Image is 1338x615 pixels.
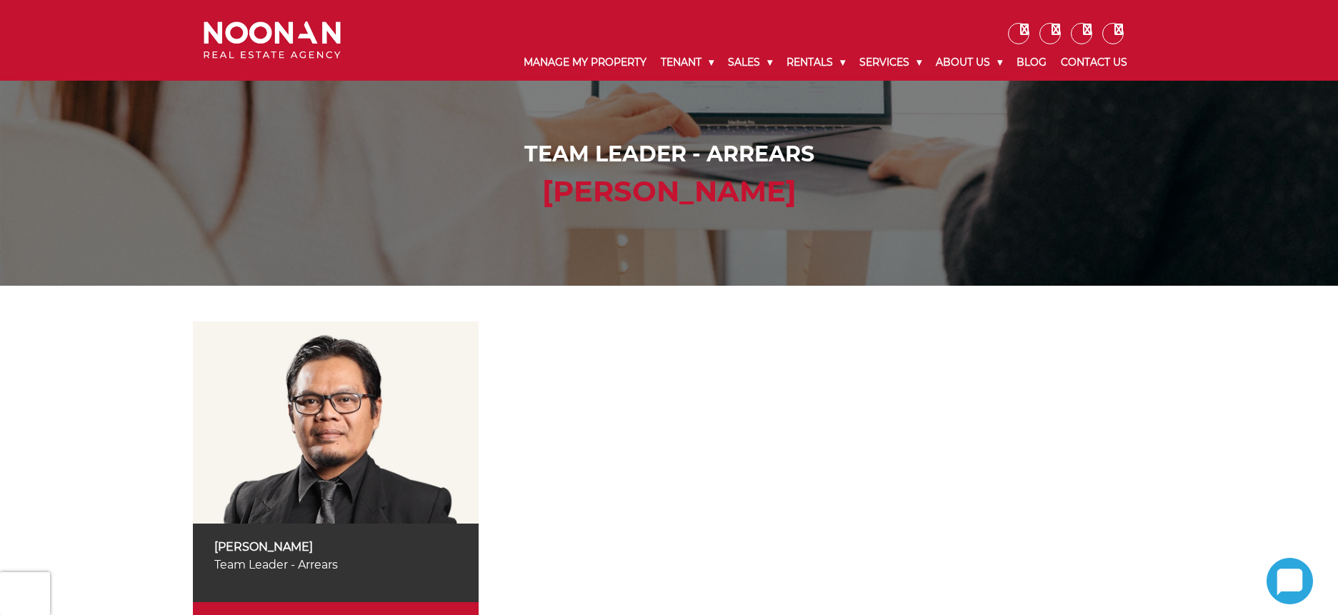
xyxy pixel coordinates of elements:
[207,174,1131,209] h2: [PERSON_NAME]
[516,44,654,81] a: Manage My Property
[207,141,1131,167] h1: Team Leader - Arrears
[852,44,929,81] a: Services
[654,44,721,81] a: Tenant
[779,44,852,81] a: Rentals
[204,21,341,59] img: Noonan Real Estate Agency
[214,556,457,574] p: Team Leader - Arrears
[929,44,1009,81] a: About Us
[1054,44,1134,81] a: Contact Us
[214,538,457,556] p: [PERSON_NAME]
[1009,44,1054,81] a: Blog
[721,44,779,81] a: Sales
[193,321,479,524] img: Arvin Lorega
